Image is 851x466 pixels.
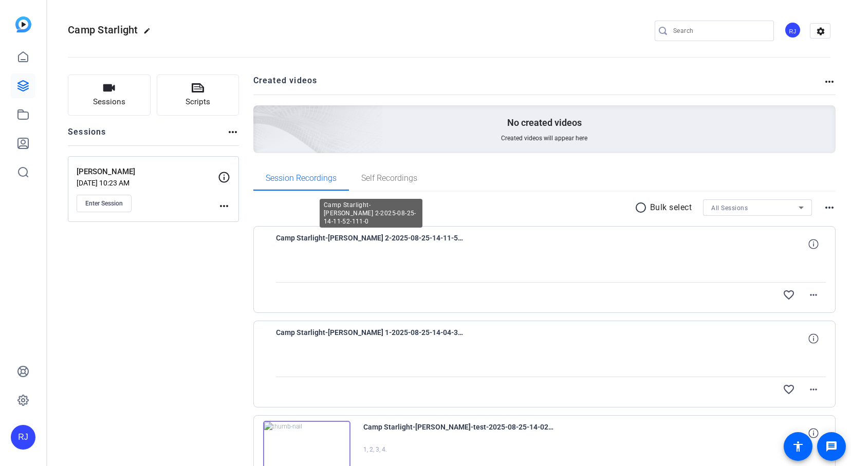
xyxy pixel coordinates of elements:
span: Enter Session [85,199,123,208]
button: Enter Session [77,195,132,212]
mat-icon: favorite_border [783,289,795,301]
span: Camp Starlight-[PERSON_NAME] 2-2025-08-25-14-11-52-111-0 [276,232,466,256]
mat-icon: accessibility [792,440,804,453]
span: Self Recordings [361,174,417,182]
mat-icon: edit [143,27,156,40]
span: Camp Starlight [68,24,138,36]
mat-icon: more_horiz [807,289,820,301]
span: Created videos will appear here [501,134,587,142]
p: No created videos [507,117,582,129]
div: RJ [11,425,35,450]
mat-icon: more_horiz [807,383,820,396]
p: [PERSON_NAME] [77,166,218,178]
h2: Sessions [68,126,106,145]
mat-icon: more_horiz [823,201,836,214]
span: Session Recordings [266,174,337,182]
span: All Sessions [711,204,748,212]
mat-icon: more_horiz [227,126,239,138]
span: Scripts [186,96,210,108]
mat-icon: message [825,440,838,453]
mat-icon: favorite_border [783,383,795,396]
button: Scripts [157,74,239,116]
input: Search [673,25,766,37]
span: Camp Starlight-[PERSON_NAME]-test-2025-08-25-14-02-51-339-0 [363,421,553,445]
img: Creted videos background [138,4,383,227]
h2: Created videos [253,74,824,95]
mat-icon: radio_button_unchecked [635,201,650,214]
mat-icon: more_horiz [218,200,230,212]
p: [DATE] 10:23 AM [77,179,218,187]
mat-icon: settings [810,24,831,39]
img: blue-gradient.svg [15,16,31,32]
p: Bulk select [650,201,692,214]
span: Sessions [93,96,125,108]
button: Sessions [68,74,151,116]
div: RJ [784,22,801,39]
span: Camp Starlight-[PERSON_NAME] 1-2025-08-25-14-04-32-077-0 [276,326,466,351]
ngx-avatar: Robert Jean [784,22,802,40]
mat-icon: more_horiz [823,76,836,88]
